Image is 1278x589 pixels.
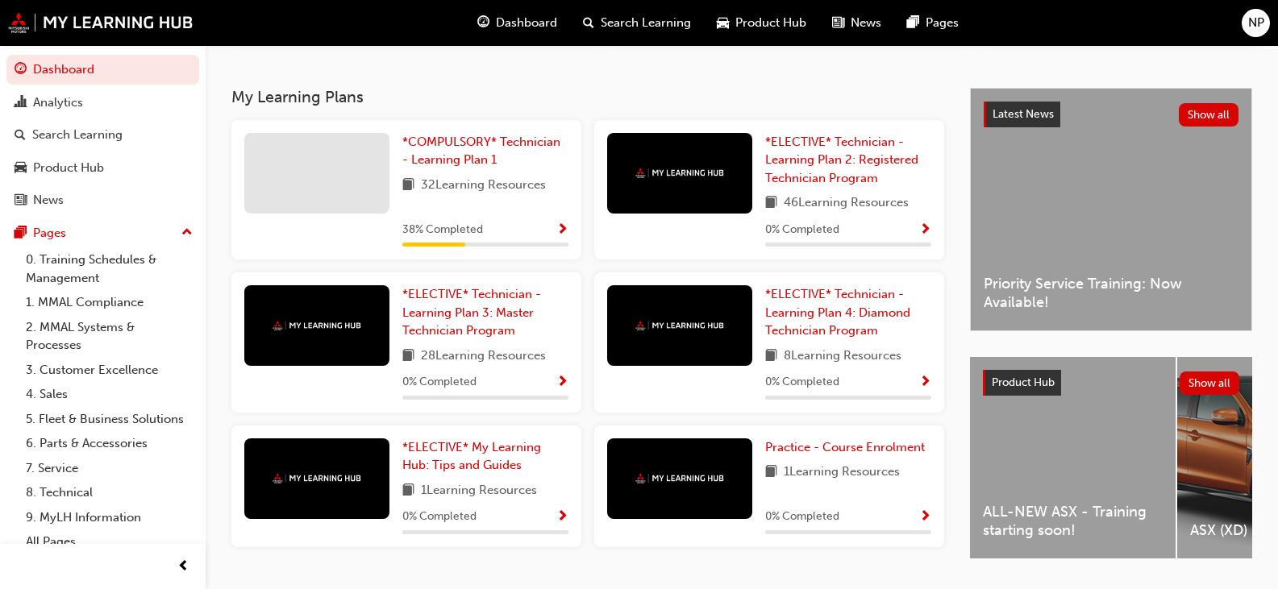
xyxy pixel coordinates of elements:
[970,357,1176,558] a: ALL-NEW ASX - Training starting soon!
[926,14,959,32] span: Pages
[402,438,568,475] a: *ELECTIVE* My Learning Hub: Tips and Guides
[421,176,546,196] span: 32 Learning Resources
[33,159,104,177] div: Product Hub
[19,529,199,554] a: All Pages
[765,346,777,367] span: book-icon
[704,6,819,39] a: car-iconProduct Hub
[765,193,777,214] span: book-icon
[583,13,594,33] span: search-icon
[635,321,724,331] img: mmal
[402,221,483,239] span: 38 % Completed
[6,185,199,215] a: News
[1248,14,1264,32] span: NP
[1242,9,1270,37] button: NP
[19,290,199,315] a: 1. MMAL Compliance
[851,14,881,32] span: News
[32,126,123,144] div: Search Learning
[832,13,844,33] span: news-icon
[919,510,931,525] span: Show Progress
[402,508,477,526] span: 0 % Completed
[19,407,199,432] a: 5. Fleet & Business Solutions
[15,193,27,208] span: news-icon
[919,507,931,527] button: Show Progress
[601,14,691,32] span: Search Learning
[496,14,557,32] span: Dashboard
[765,462,777,483] span: book-icon
[6,52,199,218] button: DashboardAnalyticsSearch LearningProduct HubNews
[6,120,199,150] a: Search Learning
[19,456,199,481] a: 7. Service
[735,14,806,32] span: Product Hub
[402,176,414,196] span: book-icon
[402,285,568,340] a: *ELECTIVE* Technician - Learning Plan 3: Master Technician Program
[919,372,931,392] button: Show Progress
[464,6,570,39] a: guage-iconDashboard
[15,161,27,176] span: car-icon
[6,55,199,85] a: Dashboard
[984,275,1238,311] span: Priority Service Training: Now Available!
[970,88,1252,331] a: Latest NewsShow allPriority Service Training: Now Available!
[983,370,1239,396] a: Product HubShow all
[993,107,1054,121] span: Latest News
[181,222,193,243] span: up-icon
[33,93,83,112] div: Analytics
[556,220,568,240] button: Show Progress
[402,481,414,501] span: book-icon
[784,193,909,214] span: 46 Learning Resources
[402,135,560,168] span: *COMPULSORY* Technician - Learning Plan 1
[765,221,839,239] span: 0 % Completed
[19,358,199,383] a: 3. Customer Excellence
[1180,371,1240,395] button: Show all
[402,133,568,169] a: *COMPULSORY* Technician - Learning Plan 1
[19,480,199,505] a: 8. Technical
[8,12,194,33] img: mmal
[983,503,1163,539] span: ALL-NEW ASX - Training starting soon!
[273,473,361,483] img: mmal
[6,218,199,248] button: Pages
[765,508,839,526] span: 0 % Completed
[402,440,541,473] span: *ELECTIVE* My Learning Hub: Tips and Guides
[819,6,894,39] a: news-iconNews
[784,346,901,367] span: 8 Learning Resources
[19,431,199,456] a: 6. Parts & Accessories
[556,375,568,390] span: Show Progress
[15,226,27,241] span: pages-icon
[765,135,918,185] span: *ELECTIVE* Technician - Learning Plan 2: Registered Technician Program
[15,96,27,110] span: chart-icon
[421,481,537,501] span: 1 Learning Resources
[984,102,1238,127] a: Latest NewsShow all
[635,473,724,483] img: mmal
[907,13,919,33] span: pages-icon
[765,285,931,340] a: *ELECTIVE* Technician - Learning Plan 4: Diamond Technician Program
[556,372,568,392] button: Show Progress
[570,6,704,39] a: search-iconSearch Learning
[992,375,1055,389] span: Product Hub
[717,13,729,33] span: car-icon
[19,505,199,530] a: 9. MyLH Information
[402,346,414,367] span: book-icon
[765,373,839,392] span: 0 % Completed
[231,88,944,106] h3: My Learning Plans
[477,13,489,33] span: guage-icon
[19,315,199,358] a: 2. MMAL Systems & Processes
[556,507,568,527] button: Show Progress
[273,321,361,331] img: mmal
[402,373,477,392] span: 0 % Completed
[919,223,931,238] span: Show Progress
[919,220,931,240] button: Show Progress
[6,153,199,183] a: Product Hub
[635,168,724,178] img: mmal
[1179,103,1239,127] button: Show all
[556,223,568,238] span: Show Progress
[765,438,931,457] a: Practice - Course Enrolment
[15,128,26,143] span: search-icon
[765,133,931,188] a: *ELECTIVE* Technician - Learning Plan 2: Registered Technician Program
[15,63,27,77] span: guage-icon
[765,287,910,338] span: *ELECTIVE* Technician - Learning Plan 4: Diamond Technician Program
[33,224,66,243] div: Pages
[556,510,568,525] span: Show Progress
[919,375,931,390] span: Show Progress
[177,557,189,577] span: prev-icon
[19,247,199,290] a: 0. Training Schedules & Management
